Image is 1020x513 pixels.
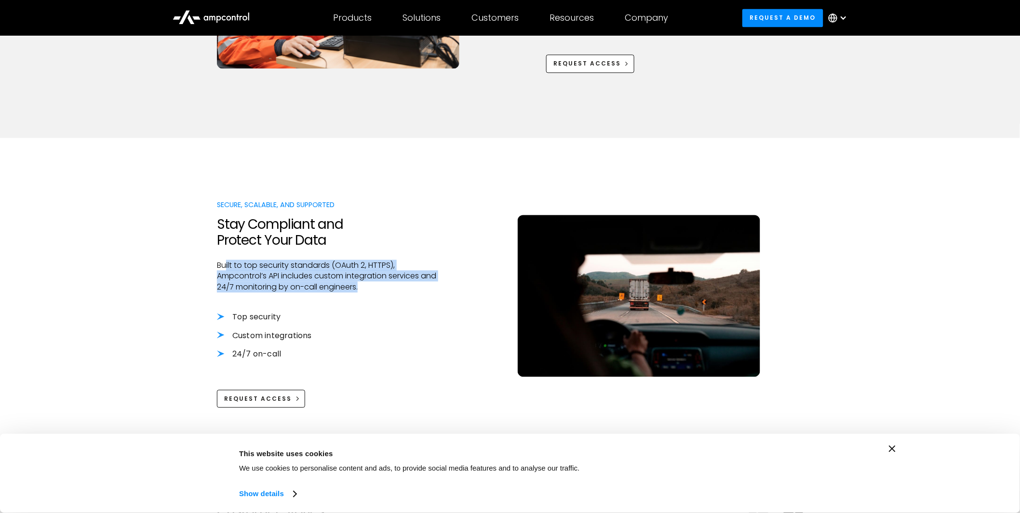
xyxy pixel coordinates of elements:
h2: Stay Compliant and Protect Your Data [217,216,445,249]
p: Built to top security standards (OAuth 2, HTTPS), Ampcontrol’s API includes custom integration se... [217,260,445,292]
div: Company [625,13,669,23]
button: Okay [733,446,871,474]
span: We use cookies to personalise content and ads, to provide social media features and to analyse ou... [239,464,580,473]
button: Close banner [889,446,896,452]
div: Secure, Scalable, and Supported [217,199,445,210]
a: Request a demo [742,9,823,26]
li: Custom integrations [217,330,445,341]
div: Products [334,13,372,23]
li: 24/7 on-call [217,349,445,359]
img: truck driver on the road [518,215,760,376]
div: Solutions [403,13,441,23]
div: Resources [550,13,594,23]
div: Request Access [224,395,292,403]
div: Request Access [554,59,621,68]
p: ‍ [217,359,445,370]
a: Request Access [217,390,305,408]
div: Customers [472,13,519,23]
a: Show details [239,487,296,501]
a: Request Access [546,54,634,72]
li: Top security [217,312,445,322]
div: This website uses cookies [239,448,711,460]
